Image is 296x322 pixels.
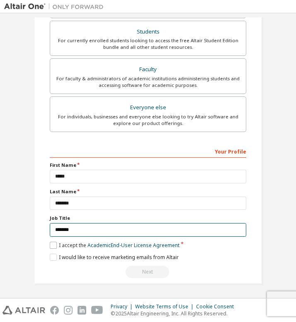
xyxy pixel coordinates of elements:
img: instagram.svg [64,306,73,315]
img: Altair One [4,2,108,11]
div: Privacy [111,303,135,310]
div: Cookie Consent [196,303,239,310]
p: © 2025 Altair Engineering, Inc. All Rights Reserved. [111,310,239,317]
div: Faculty [55,64,241,75]
div: For faculty & administrators of academic institutions administering students and accessing softwa... [55,75,241,89]
img: linkedin.svg [78,306,86,315]
a: Academic End-User License Agreement [87,242,180,249]
img: altair_logo.svg [2,306,45,315]
label: Last Name [50,188,246,195]
label: I would like to receive marketing emails from Altair [50,254,179,261]
img: youtube.svg [91,306,103,315]
div: You need to provide your academic email [50,266,246,278]
div: Everyone else [55,102,241,113]
label: Job Title [50,215,246,221]
label: I accept the [50,242,180,249]
div: For currently enrolled students looking to access the free Altair Student Edition bundle and all ... [55,37,241,50]
div: Students [55,26,241,38]
div: For individuals, businesses and everyone else looking to try Altair software and explore our prod... [55,113,241,127]
div: Website Terms of Use [135,303,196,310]
div: Your Profile [50,144,246,158]
label: First Name [50,162,246,168]
img: facebook.svg [50,306,59,315]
